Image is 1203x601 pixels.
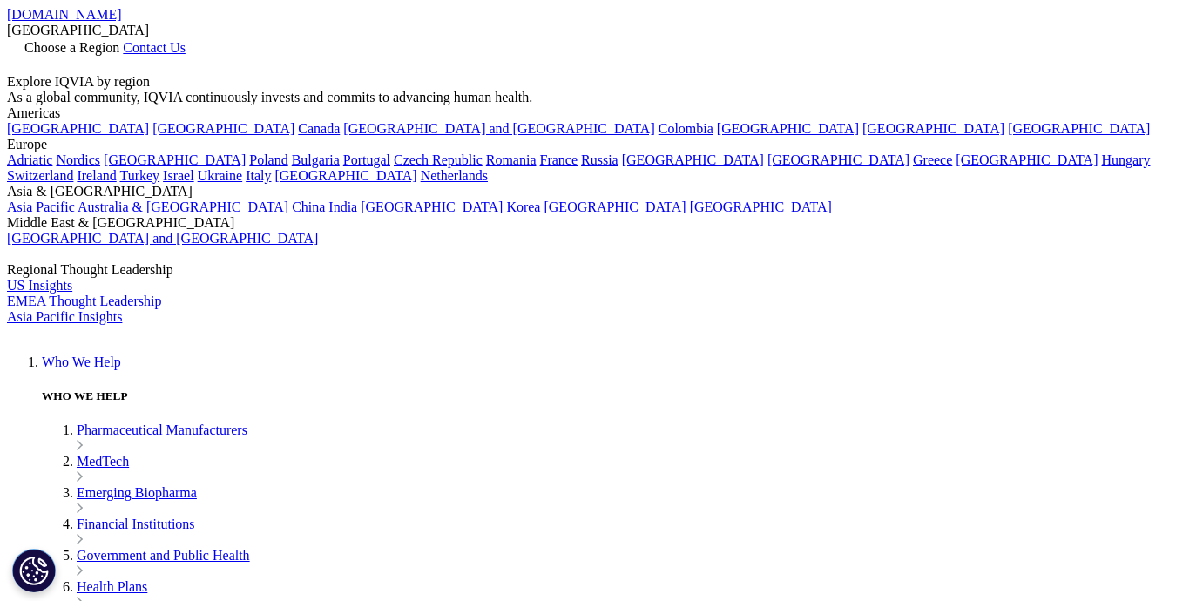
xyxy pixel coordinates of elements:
[767,152,909,167] a: [GEOGRAPHIC_DATA]
[7,231,318,246] a: [GEOGRAPHIC_DATA] and [GEOGRAPHIC_DATA]
[394,152,483,167] a: Czech Republic
[77,454,129,469] a: MedTech
[7,168,73,183] a: Switzerland
[343,152,390,167] a: Portugal
[198,168,243,183] a: Ukraine
[361,199,503,214] a: [GEOGRAPHIC_DATA]
[1101,152,1150,167] a: Hungary
[249,152,287,167] a: Poland
[862,121,1004,136] a: [GEOGRAPHIC_DATA]
[328,199,357,214] a: India
[1008,121,1150,136] a: [GEOGRAPHIC_DATA]
[343,121,654,136] a: [GEOGRAPHIC_DATA] and [GEOGRAPHIC_DATA]
[42,355,121,369] a: Who We Help
[506,199,540,214] a: Korea
[246,168,271,183] a: Italy
[7,199,75,214] a: Asia Pacific
[7,74,1196,90] div: Explore IQVIA by region
[581,152,618,167] a: Russia
[7,90,1196,105] div: As a global community, IQVIA continuously invests and commits to advancing human health.
[298,121,340,136] a: Canada
[152,121,294,136] a: [GEOGRAPHIC_DATA]
[77,548,250,563] a: Government and Public Health
[690,199,832,214] a: [GEOGRAPHIC_DATA]
[77,168,116,183] a: Ireland
[104,152,246,167] a: [GEOGRAPHIC_DATA]
[717,121,859,136] a: [GEOGRAPHIC_DATA]
[486,152,537,167] a: Romania
[7,7,122,22] a: [DOMAIN_NAME]
[77,485,197,500] a: Emerging Biopharma
[7,309,122,324] a: Asia Pacific Insights
[56,152,100,167] a: Nordics
[24,40,119,55] span: Choose a Region
[274,168,416,183] a: [GEOGRAPHIC_DATA]
[292,152,340,167] a: Bulgaria
[7,184,1196,199] div: Asia & [GEOGRAPHIC_DATA]
[659,121,713,136] a: Colombia
[7,215,1196,231] div: Middle East & [GEOGRAPHIC_DATA]
[78,199,288,214] a: Australia & [GEOGRAPHIC_DATA]
[163,168,194,183] a: Israel
[544,199,686,214] a: [GEOGRAPHIC_DATA]
[7,294,161,308] a: EMEA Thought Leadership
[7,105,1196,121] div: Americas
[119,168,159,183] a: Turkey
[7,137,1196,152] div: Europe
[42,389,1196,403] h5: WHO WE HELP
[7,278,72,293] a: US Insights
[7,121,149,136] a: [GEOGRAPHIC_DATA]
[421,168,488,183] a: Netherlands
[7,262,1196,278] div: Regional Thought Leadership
[77,422,247,437] a: Pharmaceutical Manufacturers
[540,152,578,167] a: France
[913,152,952,167] a: Greece
[7,23,1196,38] div: [GEOGRAPHIC_DATA]
[292,199,325,214] a: China
[956,152,1098,167] a: [GEOGRAPHIC_DATA]
[123,40,186,55] a: Contact Us
[77,517,195,531] a: Financial Institutions
[12,549,56,592] button: Cookies Settings
[77,579,147,594] a: Health Plans
[622,152,764,167] a: [GEOGRAPHIC_DATA]
[7,152,52,167] a: Adriatic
